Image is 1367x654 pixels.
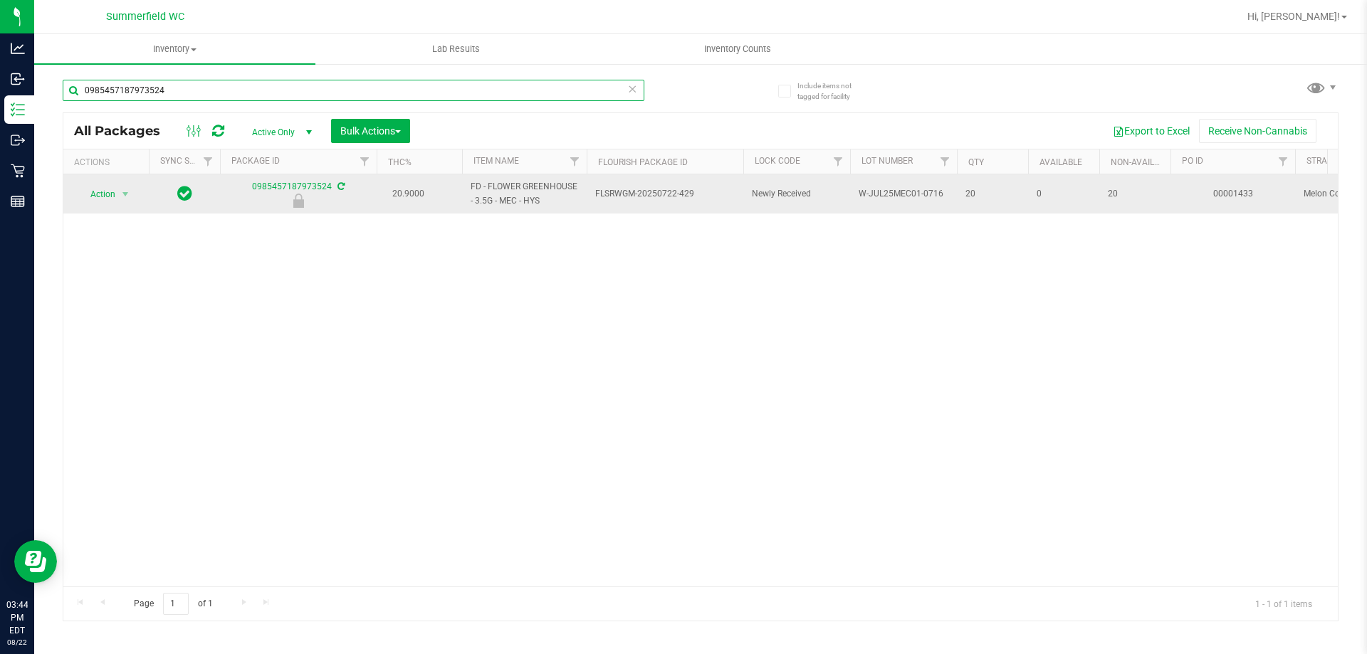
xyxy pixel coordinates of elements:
[34,43,315,56] span: Inventory
[63,80,644,101] input: Search Package ID, Item Name, SKU, Lot or Part Number...
[1037,187,1091,201] span: 0
[197,149,220,174] a: Filter
[177,184,192,204] span: In Sync
[11,41,25,56] inline-svg: Analytics
[14,540,57,583] iframe: Resource center
[685,43,790,56] span: Inventory Counts
[827,149,850,174] a: Filter
[335,181,345,191] span: Sync from Compliance System
[859,187,948,201] span: W-JUL25MEC01-0716
[1272,149,1295,174] a: Filter
[11,133,25,147] inline-svg: Outbound
[6,637,28,648] p: 08/22
[755,156,800,166] a: Lock Code
[11,194,25,209] inline-svg: Reports
[1108,187,1162,201] span: 20
[597,34,878,64] a: Inventory Counts
[471,180,578,207] span: FD - FLOWER GREENHOUSE - 3.5G - MEC - HYS
[797,80,869,102] span: Include items not tagged for facility
[965,187,1020,201] span: 20
[595,187,735,201] span: FLSRWGM-20250722-429
[122,593,224,615] span: Page of 1
[6,598,28,637] p: 03:44 PM EDT
[1306,156,1336,166] a: Strain
[598,157,688,167] a: Flourish Package ID
[160,156,215,166] a: Sync Status
[968,157,984,167] a: Qty
[78,184,116,204] span: Action
[252,181,332,191] a: 0985457187973524
[861,156,913,166] a: Lot Number
[117,184,135,204] span: select
[388,157,412,167] a: THC%
[11,164,25,178] inline-svg: Retail
[1039,157,1082,167] a: Available
[413,43,499,56] span: Lab Results
[1111,157,1174,167] a: Non-Available
[106,11,184,23] span: Summerfield WC
[231,156,280,166] a: Package ID
[163,593,189,615] input: 1
[1213,189,1253,199] a: 00001433
[353,149,377,174] a: Filter
[74,123,174,139] span: All Packages
[1244,593,1324,614] span: 1 - 1 of 1 items
[933,149,957,174] a: Filter
[385,184,431,204] span: 20.9000
[218,194,379,208] div: Newly Received
[34,34,315,64] a: Inventory
[627,80,637,98] span: Clear
[340,125,401,137] span: Bulk Actions
[11,102,25,117] inline-svg: Inventory
[1247,11,1340,22] span: Hi, [PERSON_NAME]!
[1182,156,1203,166] a: PO ID
[473,156,519,166] a: Item Name
[752,187,842,201] span: Newly Received
[331,119,410,143] button: Bulk Actions
[315,34,597,64] a: Lab Results
[1199,119,1316,143] button: Receive Non-Cannabis
[563,149,587,174] a: Filter
[1104,119,1199,143] button: Export to Excel
[11,72,25,86] inline-svg: Inbound
[74,157,143,167] div: Actions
